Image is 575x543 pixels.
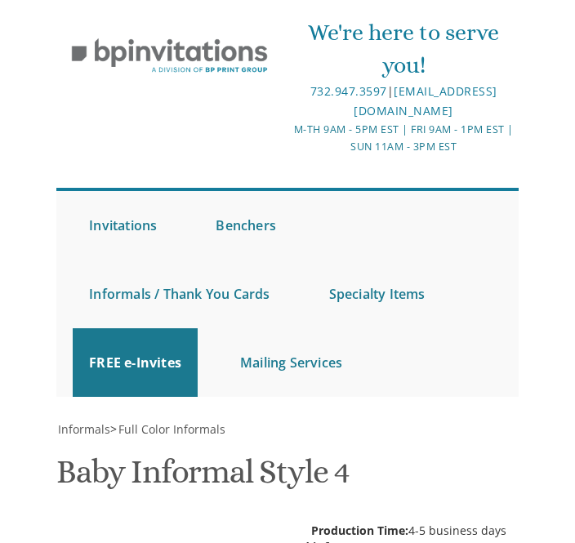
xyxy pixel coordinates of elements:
[199,191,292,260] a: Benchers
[288,82,518,121] div: |
[110,421,225,437] span: >
[73,260,286,328] a: Informals / Thank You Cards
[58,421,110,437] span: Informals
[56,29,282,83] img: BP Invitation Loft
[56,421,110,437] a: Informals
[56,454,350,502] h1: Baby Informal Style 4
[354,83,497,118] a: [EMAIL_ADDRESS][DOMAIN_NAME]
[117,421,225,437] a: Full Color Informals
[118,421,225,437] span: Full Color Informals
[288,121,518,156] div: M-Th 9am - 5pm EST | Fri 9am - 1pm EST | Sun 11am - 3pm EST
[311,523,408,538] span: Production Time:
[73,191,173,260] a: Invitations
[288,16,518,82] div: We're here to serve you!
[73,328,198,397] a: FREE e-Invites
[224,328,359,397] a: Mailing Services
[313,260,442,328] a: Specialty Items
[310,83,387,99] a: 732.947.3597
